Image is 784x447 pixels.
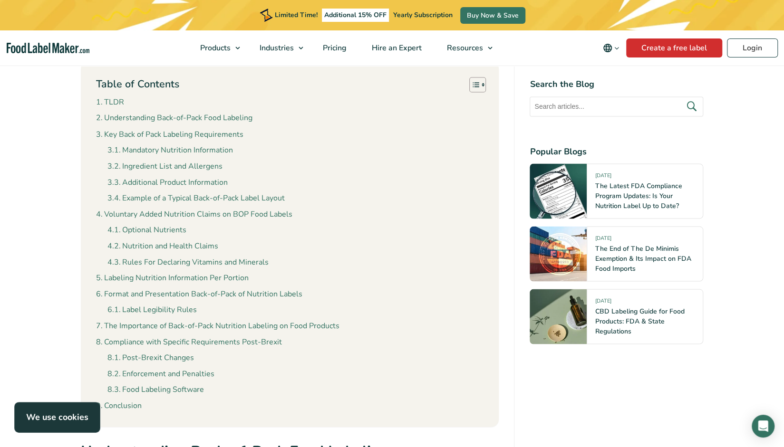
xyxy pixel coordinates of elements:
a: Hire an Expert [359,30,432,66]
a: Optional Nutrients [107,224,186,236]
span: Pricing [320,43,348,53]
a: Voluntary Added Nutrition Claims on BOP Food Labels [96,208,292,220]
a: Rules For Declaring Vitamins and Minerals [107,256,269,268]
a: Key Back of Pack Labeling Requirements [96,128,243,141]
a: Industries [247,30,308,66]
a: TLDR [96,96,124,109]
input: Search articles... [530,96,703,116]
h4: Search the Blog [530,78,703,91]
a: CBD Labeling Guide for Food Products: FDA & State Regulations [595,306,684,335]
span: Hire an Expert [369,43,423,53]
span: Limited Time! [275,10,318,19]
a: Mandatory Nutrition Information [107,144,233,156]
a: Format and Presentation Back-of-Pack of Nutrition Labels [96,288,302,300]
span: Yearly Subscription [393,10,453,19]
a: The Importance of Back-of-Pack Nutrition Labeling on Food Products [96,320,339,332]
a: Conclusion [96,399,142,412]
a: Enforcement and Penalties [107,368,214,380]
a: Resources [435,30,497,66]
a: Post-Brexit Changes [107,352,194,364]
span: [DATE] [595,234,611,245]
span: [DATE] [595,297,611,308]
span: Additional 15% OFF [322,9,389,22]
strong: We use cookies [26,411,88,423]
a: Toggle Table of Content [462,76,484,93]
a: Label Legibility Rules [107,304,197,316]
a: Create a free label [626,38,722,57]
a: The End of The De Minimis Exemption & Its Impact on FDA Food Imports [595,244,691,273]
span: [DATE] [595,171,611,182]
a: Understanding Back-of-Pack Food Labeling [96,112,252,124]
h4: Popular Blogs [530,145,703,158]
a: The Latest FDA Compliance Program Updates: Is Your Nutrition Label Up to Date? [595,181,682,210]
a: Labeling Nutrition Information Per Portion [96,272,249,284]
span: Resources [444,43,484,53]
a: Ingredient List and Allergens [107,160,223,172]
a: Products [188,30,245,66]
a: Pricing [310,30,357,66]
p: Table of Contents [96,77,179,92]
a: Example of a Typical Back-of-Pack Label Layout [107,192,285,204]
a: Additional Product Information [107,176,228,189]
div: Open Intercom Messenger [752,415,774,437]
span: Products [197,43,232,53]
button: Change language [596,38,626,57]
a: Login [727,38,778,57]
a: Food Labeling Software [107,383,204,396]
span: Industries [257,43,295,53]
a: Buy Now & Save [460,7,525,24]
a: Nutrition and Health Claims [107,240,218,252]
a: Compliance with Specific Requirements Post-Brexit [96,336,282,348]
a: Food Label Maker homepage [7,43,89,54]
